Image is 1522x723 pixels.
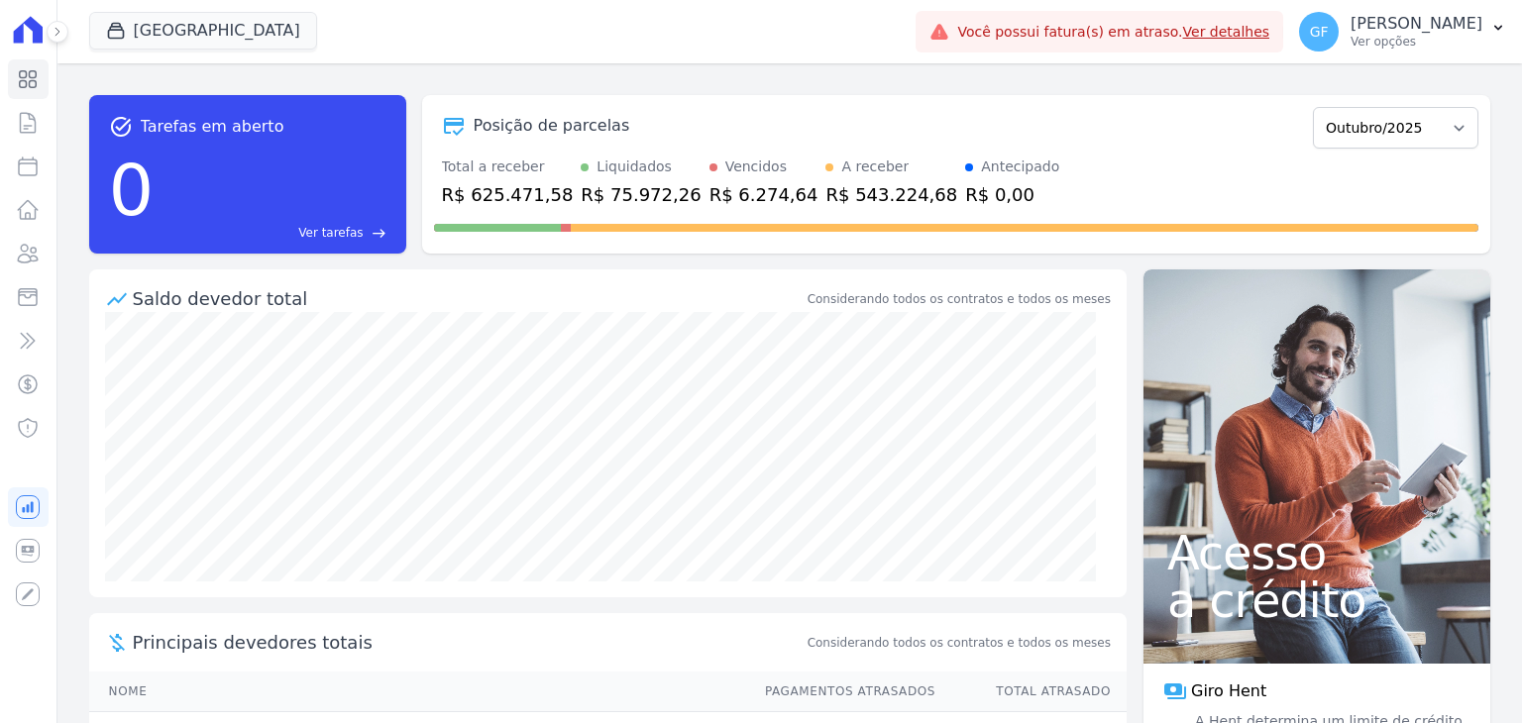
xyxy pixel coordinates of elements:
div: Antecipado [981,156,1059,177]
div: R$ 0,00 [965,181,1059,208]
span: GF [1310,25,1329,39]
span: Tarefas em aberto [141,115,284,139]
div: Vencidos [725,156,787,177]
span: task_alt [109,115,133,139]
div: Saldo devedor total [133,285,804,312]
button: [GEOGRAPHIC_DATA] [89,12,317,50]
th: Pagamentos Atrasados [746,671,936,712]
div: R$ 625.471,58 [442,181,574,208]
span: Ver tarefas [298,224,363,242]
span: Giro Hent [1191,679,1266,703]
p: [PERSON_NAME] [1351,14,1482,34]
div: Considerando todos os contratos e todos os meses [808,290,1111,308]
div: R$ 6.274,64 [709,181,818,208]
div: A receber [841,156,909,177]
div: Total a receber [442,156,574,177]
p: Ver opções [1351,34,1482,50]
span: Você possui fatura(s) em atraso. [957,22,1269,43]
a: Ver detalhes [1183,24,1270,40]
div: 0 [109,139,155,242]
div: R$ 75.972,26 [581,181,701,208]
button: GF [PERSON_NAME] Ver opções [1283,4,1522,59]
span: a crédito [1167,576,1467,624]
div: Posição de parcelas [474,114,630,138]
span: east [372,226,386,241]
span: Considerando todos os contratos e todos os meses [808,634,1111,652]
div: R$ 543.224,68 [825,181,957,208]
span: Principais devedores totais [133,629,804,656]
a: Ver tarefas east [162,224,385,242]
th: Total Atrasado [936,671,1127,712]
div: Liquidados [597,156,672,177]
span: Acesso [1167,529,1467,576]
th: Nome [89,671,746,712]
